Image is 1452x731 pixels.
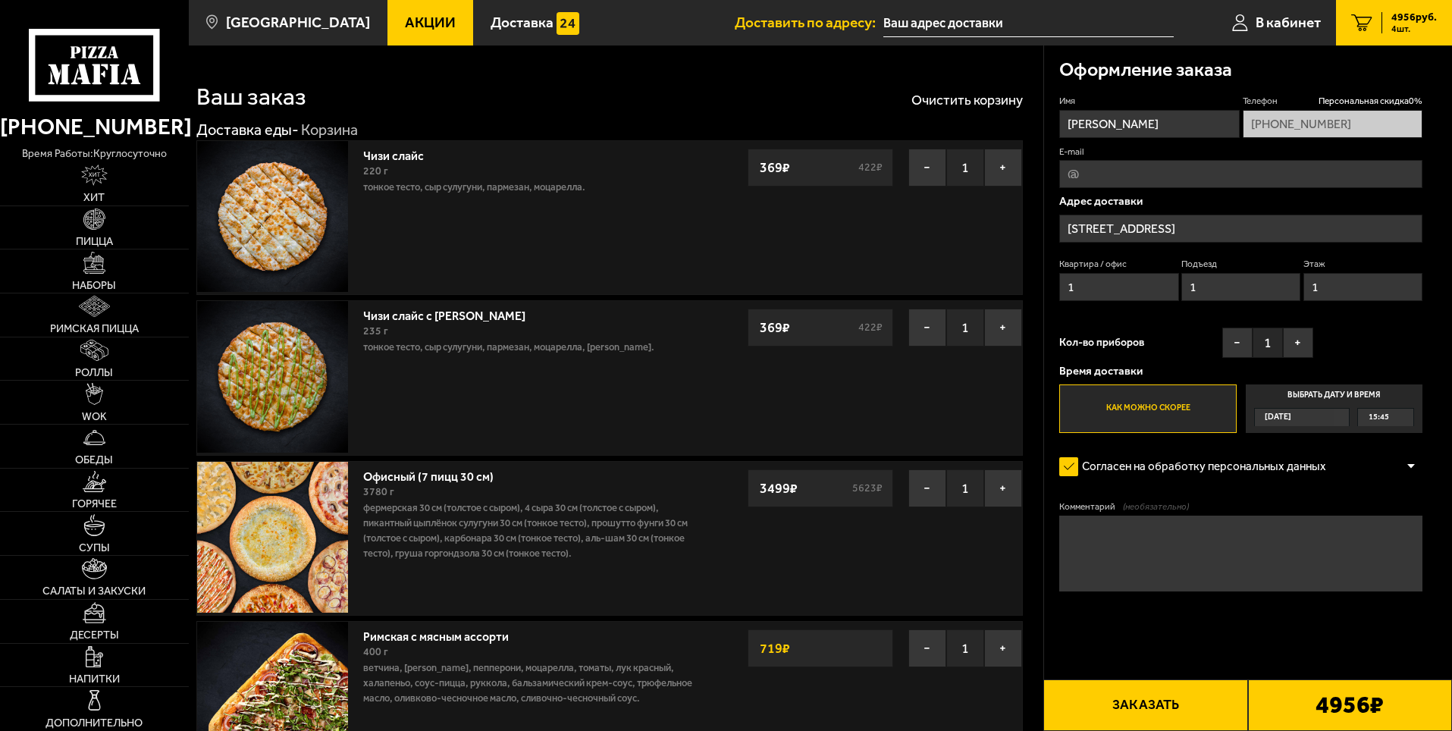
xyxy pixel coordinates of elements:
button: − [908,309,946,347]
span: Санкт-Петербург, улица Демьяна Бедного, 29 [883,9,1174,37]
button: − [908,629,946,667]
span: Кол-во приборов [1059,337,1144,348]
span: Десерты [70,629,119,640]
button: + [984,469,1022,507]
p: Адрес доставки [1059,196,1422,207]
span: Доставить по адресу: [735,15,883,30]
button: − [908,149,946,187]
strong: 369 ₽ [756,153,794,182]
span: 4 шт. [1391,24,1437,33]
span: 400 г [363,645,388,658]
span: Акции [405,15,456,30]
span: Дополнительно [45,717,143,728]
label: Подъезд [1181,258,1300,271]
span: 1 [1253,328,1283,358]
span: 3780 г [363,485,394,498]
button: − [1222,328,1253,358]
span: Напитки [69,673,120,684]
span: 1 [946,309,984,347]
p: Фермерская 30 см (толстое с сыром), 4 сыра 30 см (толстое с сыром), Пикантный цыплёнок сулугуни 3... [363,500,700,561]
s: 422 ₽ [856,162,885,173]
label: Телефон [1243,95,1422,108]
div: Корзина [301,121,358,140]
a: Доставка еды- [196,121,299,139]
span: 1 [946,469,984,507]
label: E-mail [1059,146,1422,158]
span: (необязательно) [1123,500,1189,513]
img: 15daf4d41897b9f0e9f617042186c801.svg [557,12,579,35]
span: 235 г [363,325,388,337]
h1: Ваш заказ [196,85,306,109]
input: +7 ( [1243,110,1422,138]
p: Время доставки [1059,365,1422,377]
button: + [984,629,1022,667]
strong: 369 ₽ [756,313,794,342]
button: + [984,149,1022,187]
span: [GEOGRAPHIC_DATA] [226,15,370,30]
a: Чизи слайс с [PERSON_NAME] [363,304,541,323]
input: @ [1059,160,1422,188]
span: Горячее [72,498,117,509]
span: Обеды [75,454,113,465]
p: тонкое тесто, сыр сулугуни, пармезан, моцарелла, [PERSON_NAME]. [363,340,700,355]
a: Офисный (7 пицц 30 см) [363,465,509,484]
span: Доставка [491,15,554,30]
input: Имя [1059,110,1239,138]
span: [DATE] [1265,409,1291,426]
label: Комментарий [1059,500,1422,513]
h3: Оформление заказа [1059,61,1232,80]
a: Римская с мясным ассорти [363,625,524,644]
span: 15:45 [1369,409,1389,426]
s: 5623 ₽ [850,483,885,494]
a: Чизи слайс [363,144,439,163]
p: ветчина, [PERSON_NAME], пепперони, моцарелла, томаты, лук красный, халапеньо, соус-пицца, руккола... [363,660,700,706]
label: Выбрать дату и время [1246,384,1422,433]
span: Римская пицца [50,323,139,334]
strong: 719 ₽ [756,634,794,663]
label: Как можно скорее [1059,384,1236,433]
span: В кабинет [1256,15,1321,30]
button: − [908,469,946,507]
label: Согласен на обработку персональных данных [1059,452,1341,482]
span: Наборы [72,280,116,290]
span: 4956 руб. [1391,12,1437,23]
p: тонкое тесто, сыр сулугуни, пармезан, моцарелла. [363,180,700,195]
span: Супы [79,542,110,553]
span: Хит [83,192,105,202]
button: + [984,309,1022,347]
button: Заказать [1043,679,1247,731]
b: 4956 ₽ [1316,693,1384,717]
label: Этаж [1303,258,1422,271]
label: Имя [1059,95,1239,108]
span: 1 [946,629,984,667]
span: WOK [82,411,107,422]
strong: 3499 ₽ [756,474,801,503]
button: Очистить корзину [911,93,1023,107]
span: Персональная скидка 0 % [1319,95,1422,108]
input: Ваш адрес доставки [883,9,1174,37]
span: 220 г [363,165,388,177]
label: Квартира / офис [1059,258,1178,271]
span: Пицца [76,236,113,246]
span: Салаты и закуски [42,585,146,596]
span: Роллы [75,367,113,378]
button: + [1283,328,1313,358]
s: 422 ₽ [856,322,885,333]
span: 1 [946,149,984,187]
